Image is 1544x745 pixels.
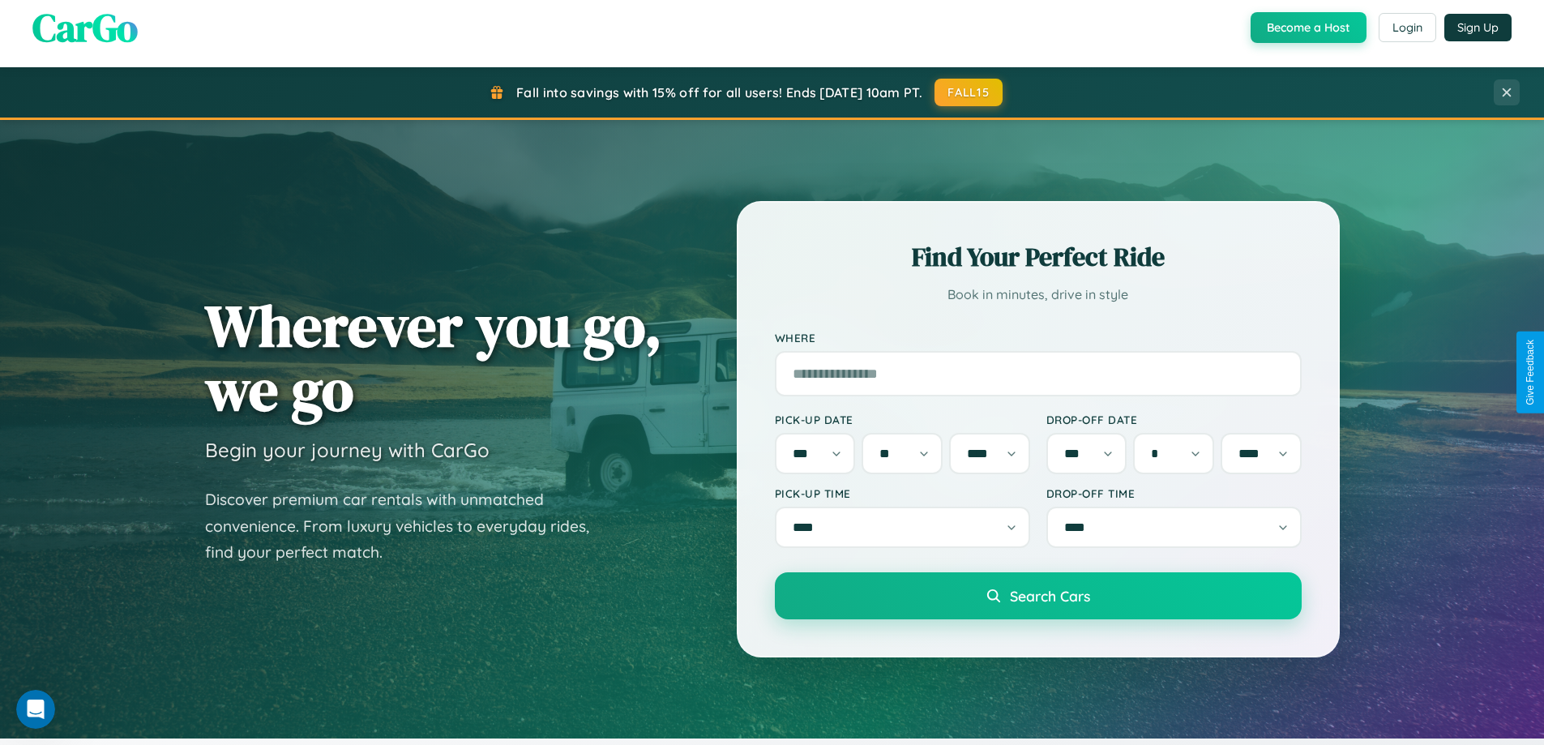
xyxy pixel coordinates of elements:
label: Pick-up Date [775,413,1030,426]
button: Become a Host [1251,12,1367,43]
button: Search Cars [775,572,1302,619]
button: FALL15 [935,79,1003,106]
h2: Find Your Perfect Ride [775,239,1302,275]
label: Where [775,331,1302,345]
h3: Begin your journey with CarGo [205,438,490,462]
span: Search Cars [1010,587,1090,605]
iframe: Intercom live chat [16,690,55,729]
div: Give Feedback [1525,340,1536,405]
button: Login [1379,13,1436,42]
p: Book in minutes, drive in style [775,283,1302,306]
p: Discover premium car rentals with unmatched convenience. From luxury vehicles to everyday rides, ... [205,486,610,566]
label: Drop-off Time [1046,486,1302,500]
label: Drop-off Date [1046,413,1302,426]
span: CarGo [32,1,138,54]
label: Pick-up Time [775,486,1030,500]
span: Fall into savings with 15% off for all users! Ends [DATE] 10am PT. [516,84,922,101]
button: Sign Up [1444,14,1512,41]
h1: Wherever you go, we go [205,293,662,422]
